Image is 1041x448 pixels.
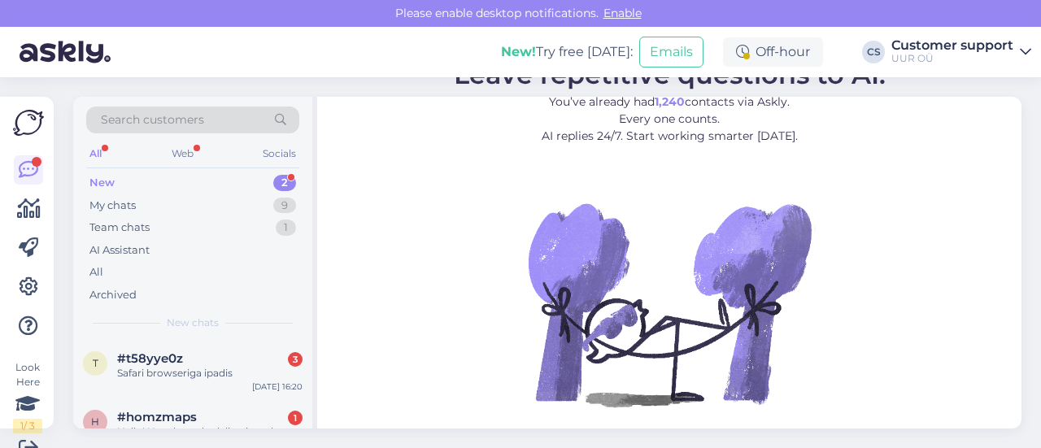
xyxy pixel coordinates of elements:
div: Team chats [89,220,150,236]
div: Web [168,143,197,164]
div: Off-hour [723,37,823,67]
div: UUR OÜ [891,52,1013,65]
div: 1 [288,411,303,425]
span: Search customers [101,111,204,128]
div: 1 [276,220,296,236]
div: Safari browseriga ipadis [117,366,303,381]
div: New [89,175,115,191]
span: #homzmaps [117,410,197,424]
span: Enable [599,6,647,20]
div: [DATE] 16:20 [252,381,303,393]
button: Emails [639,37,703,67]
div: AI Assistant [89,242,150,259]
div: CS [862,41,885,63]
div: Archived [89,287,137,303]
p: You’ve already had contacts via Askly. Every one counts. AI replies 24/7. Start working smarter [... [454,94,886,145]
div: 2 [273,175,296,191]
div: 1 / 3 [13,419,42,433]
div: 3 [288,352,303,367]
b: 1,240 [655,94,685,109]
div: Customer support [891,39,1013,52]
div: Socials [259,143,299,164]
div: All [89,264,103,281]
div: Try free [DATE]: [501,42,633,62]
div: Look Here [13,360,42,433]
span: h [91,415,99,428]
span: New chats [167,315,219,330]
div: All [86,143,105,164]
span: #t58yye0z [117,351,183,366]
div: My chats [89,198,136,214]
b: New! [501,44,536,59]
img: Askly Logo [13,110,44,136]
div: 9 [273,198,296,214]
a: Customer supportUUR OÜ [891,39,1031,65]
span: t [93,357,98,369]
